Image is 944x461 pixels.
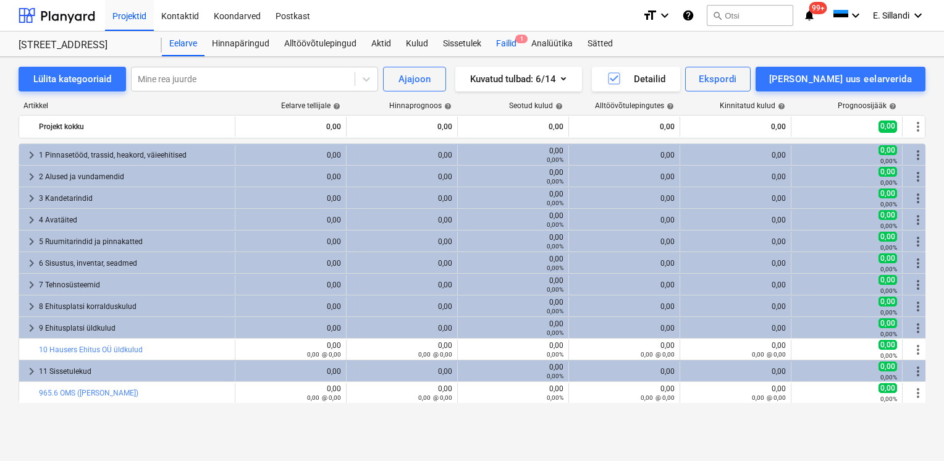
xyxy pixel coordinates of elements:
div: 0,00 [352,151,452,159]
div: 11 Sissetulekud [39,362,230,381]
div: 0,00 [685,367,786,376]
span: keyboard_arrow_right [24,234,39,249]
div: 6 Sisustus, inventar, seadmed [39,253,230,273]
div: Alltöövõtulepingutes [595,101,674,110]
span: Rohkem tegevusi [911,364,925,379]
div: Alltöövõtulepingud [277,32,364,56]
div: 0,00 [240,384,341,402]
span: 1 [515,35,528,43]
div: 0,00 [463,233,563,250]
small: 0,00% [547,156,563,163]
div: 0,00 [463,319,563,337]
div: 0,00 [685,341,786,358]
div: 0,00 [240,151,341,159]
small: 0,00% [547,200,563,206]
div: 0,00 [685,216,786,224]
div: 0,00 [240,172,341,181]
div: 0,00 [463,384,563,402]
div: 0,00 [574,324,675,332]
small: 0,00% [547,178,563,185]
div: Analüütika [524,32,580,56]
div: 0,00 [685,237,786,246]
div: 0,00 [574,237,675,246]
div: 0,00 [685,172,786,181]
small: 0,00% [880,352,897,359]
small: 0,00% [547,286,563,293]
div: 0,00 [463,168,563,185]
small: 0,00% [880,331,897,337]
div: 0,00 [685,281,786,289]
small: 0,00 @ 0,00 [641,394,675,401]
div: 0,00 [463,341,563,358]
span: 0,00 [879,383,897,393]
small: 0,00% [880,201,897,208]
div: 0,00 [240,237,341,246]
div: 0,00 [685,194,786,203]
div: 0,00 [463,363,563,380]
span: Rohkem tegevusi [911,148,925,163]
a: Eelarve [162,32,204,56]
small: 0,00% [880,158,897,164]
span: 0,00 [879,362,897,371]
div: 0,00 [685,324,786,332]
span: Rohkem tegevusi [911,191,925,206]
div: 0,00 [240,117,341,137]
div: Ekspordi [699,71,736,87]
small: 0,00 @ 0,00 [752,394,786,401]
button: Ajajoon [383,67,446,91]
a: 10 Hausers Ehitus OÜ üldkulud [39,345,143,354]
div: 0,00 [574,384,675,402]
div: 0,00 [240,281,341,289]
div: 0,00 [685,117,786,137]
span: 0,00 [879,340,897,350]
div: 0,00 [685,259,786,268]
small: 0,00% [547,373,563,379]
div: 0,00 [352,172,452,181]
span: keyboard_arrow_right [24,191,39,206]
div: [STREET_ADDRESS] [19,39,147,52]
span: 99+ [809,2,827,14]
small: 0,00 @ 0,00 [641,351,675,358]
div: 0,00 [574,172,675,181]
span: help [887,103,896,110]
span: Rohkem tegevusi [911,169,925,184]
div: 0,00 [352,117,452,137]
div: 0,00 [240,324,341,332]
button: Otsi [707,5,793,26]
span: 0,00 [879,188,897,198]
small: 0,00 @ 0,00 [307,394,341,401]
span: Rohkem tegevusi [911,213,925,227]
span: help [442,103,452,110]
iframe: Chat Widget [882,402,944,461]
a: Failid1 [489,32,524,56]
div: Artikkel [19,101,235,110]
div: 0,00 [574,151,675,159]
span: keyboard_arrow_right [24,364,39,379]
span: 0,00 [879,121,897,132]
div: 0,00 [574,194,675,203]
a: Aktid [364,32,398,56]
small: 0,00% [880,287,897,294]
span: 0,00 [879,145,897,155]
div: 0,00 [240,302,341,311]
a: Hinnapäringud [204,32,277,56]
div: 0,00 [352,216,452,224]
i: notifications [803,8,815,23]
div: Seotud kulud [509,101,563,110]
div: Sissetulek [436,32,489,56]
div: 0,00 [352,367,452,376]
button: Lülita kategooriaid [19,67,126,91]
i: Abikeskus [682,8,694,23]
div: 0,00 [352,194,452,203]
small: 0,00% [880,244,897,251]
div: Hinnaprognoos [389,101,452,110]
span: Rohkem tegevusi [911,321,925,336]
div: 0,00 [352,281,452,289]
div: 0,00 [240,341,341,358]
div: 1 Pinnasetööd, trassid, heakord, väieehitised [39,145,230,165]
span: keyboard_arrow_right [24,213,39,227]
div: Lülita kategooriaid [33,71,111,87]
button: Detailid [592,67,680,91]
span: Rohkem tegevusi [911,256,925,271]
